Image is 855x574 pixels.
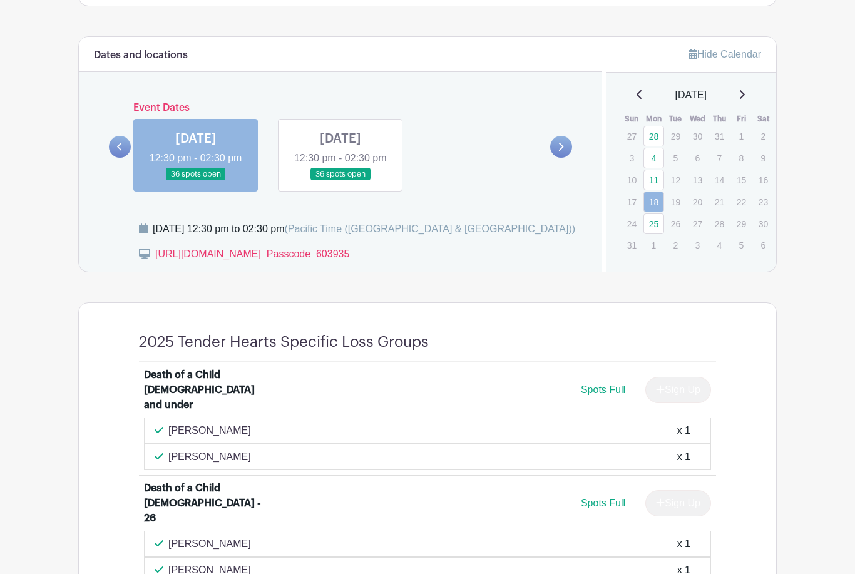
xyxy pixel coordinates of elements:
[581,498,625,508] span: Spots Full
[675,88,707,103] span: [DATE]
[753,148,774,168] p: 9
[689,49,761,59] a: Hide Calendar
[709,192,730,212] p: 21
[753,214,774,233] p: 30
[643,213,664,234] a: 25
[687,235,708,255] p: 3
[731,192,752,212] p: 22
[153,222,575,237] div: [DATE] 12:30 pm to 02:30 pm
[731,235,752,255] p: 5
[665,192,686,212] p: 19
[622,192,642,212] p: 17
[687,148,708,168] p: 6
[687,113,709,125] th: Wed
[730,113,752,125] th: Fri
[687,214,708,233] p: 27
[622,214,642,233] p: 24
[643,170,664,190] a: 11
[665,214,686,233] p: 26
[168,423,251,438] p: [PERSON_NAME]
[622,148,642,168] p: 3
[753,235,774,255] p: 6
[687,192,708,212] p: 20
[643,126,664,146] a: 28
[643,235,664,255] p: 1
[731,148,752,168] p: 8
[622,235,642,255] p: 31
[622,126,642,146] p: 27
[731,214,752,233] p: 29
[131,102,550,114] h6: Event Dates
[677,449,690,464] div: x 1
[709,148,730,168] p: 7
[731,126,752,146] p: 1
[752,113,774,125] th: Sat
[709,126,730,146] p: 31
[753,126,774,146] p: 2
[665,235,686,255] p: 2
[665,126,686,146] p: 29
[621,113,643,125] th: Sun
[144,481,271,526] div: Death of a Child [DEMOGRAPHIC_DATA] - 26
[687,170,708,190] p: 13
[168,449,251,464] p: [PERSON_NAME]
[168,536,251,551] p: [PERSON_NAME]
[155,249,349,259] a: [URL][DOMAIN_NAME] Passcode 603935
[709,113,730,125] th: Thu
[139,333,429,351] h4: 2025 Tender Hearts Specific Loss Groups
[687,126,708,146] p: 30
[753,192,774,212] p: 23
[709,214,730,233] p: 28
[622,170,642,190] p: 10
[677,536,690,551] div: x 1
[665,148,686,168] p: 5
[677,423,690,438] div: x 1
[144,367,271,413] div: Death of a Child [DEMOGRAPHIC_DATA] and under
[581,384,625,395] span: Spots Full
[709,235,730,255] p: 4
[643,148,664,168] a: 4
[643,113,665,125] th: Mon
[731,170,752,190] p: 15
[284,223,575,234] span: (Pacific Time ([GEOGRAPHIC_DATA] & [GEOGRAPHIC_DATA]))
[665,170,686,190] p: 12
[709,170,730,190] p: 14
[94,49,188,61] h6: Dates and locations
[753,170,774,190] p: 16
[643,192,664,212] a: 18
[665,113,687,125] th: Tue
